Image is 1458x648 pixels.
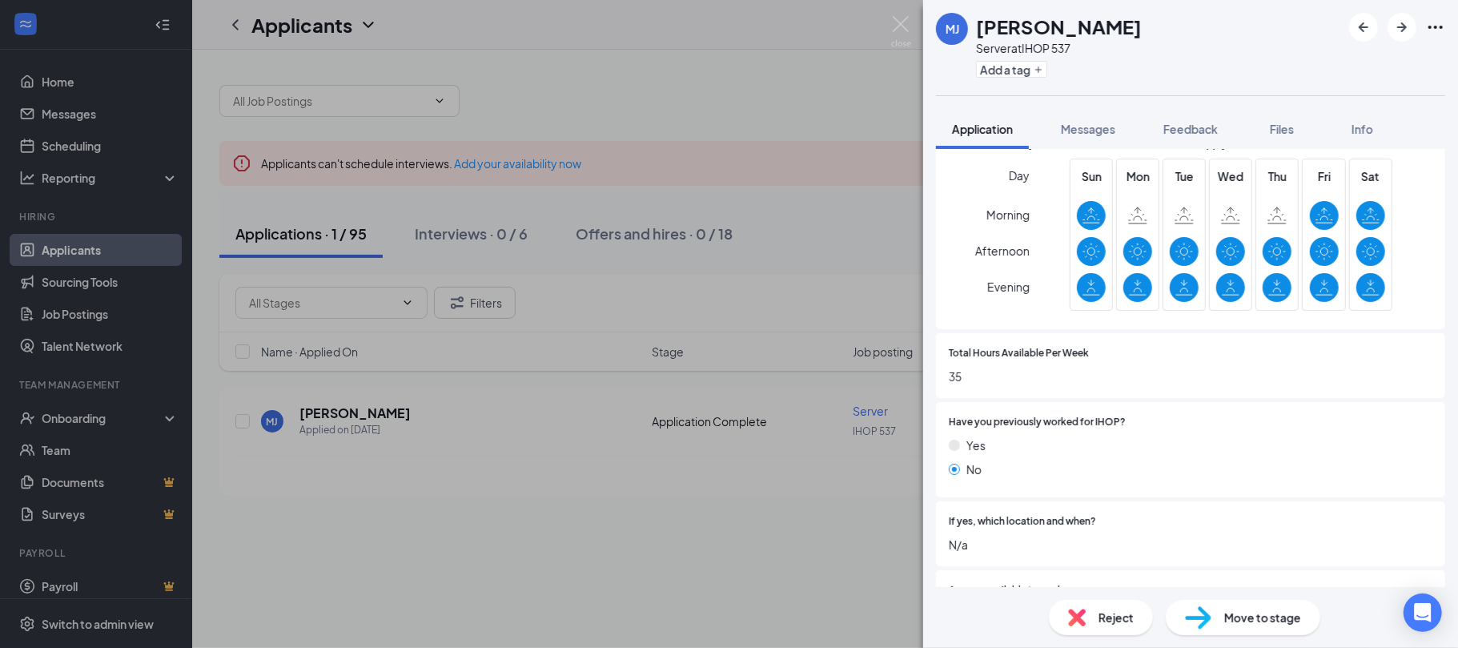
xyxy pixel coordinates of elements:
[975,236,1030,265] span: Afternoon
[1123,167,1152,185] span: Mon
[986,200,1030,229] span: Morning
[976,13,1142,40] h1: [PERSON_NAME]
[1404,594,1442,632] div: Open Intercom Messenger
[1263,167,1291,185] span: Thu
[1426,18,1445,37] svg: Ellipses
[949,368,1432,385] span: 35
[1356,167,1385,185] span: Sat
[1009,167,1030,184] span: Day
[1077,167,1106,185] span: Sun
[946,21,959,37] div: MJ
[1170,167,1199,185] span: Tue
[1392,18,1412,37] svg: ArrowRight
[952,122,1013,136] span: Application
[949,415,1126,430] span: Have you previously worked for IHOP?
[1163,122,1218,136] span: Feedback
[949,514,1096,529] span: If yes, which location and when?
[1061,122,1115,136] span: Messages
[966,461,982,478] span: No
[1099,609,1134,626] span: Reject
[1216,167,1245,185] span: Wed
[1352,122,1373,136] span: Info
[987,272,1030,301] span: Evening
[949,346,1089,361] span: Total Hours Available Per Week
[966,437,986,454] span: Yes
[1270,122,1294,136] span: Files
[1224,609,1301,626] span: Move to stage
[1354,18,1373,37] svg: ArrowLeftNew
[949,536,1432,553] span: N/a
[1349,13,1378,42] button: ArrowLeftNew
[1034,65,1043,74] svg: Plus
[1388,13,1416,42] button: ArrowRight
[1310,167,1339,185] span: Fri
[976,61,1047,78] button: PlusAdd a tag
[949,583,1077,598] span: Are you available to work on
[976,40,1142,56] div: Server at IHOP 537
